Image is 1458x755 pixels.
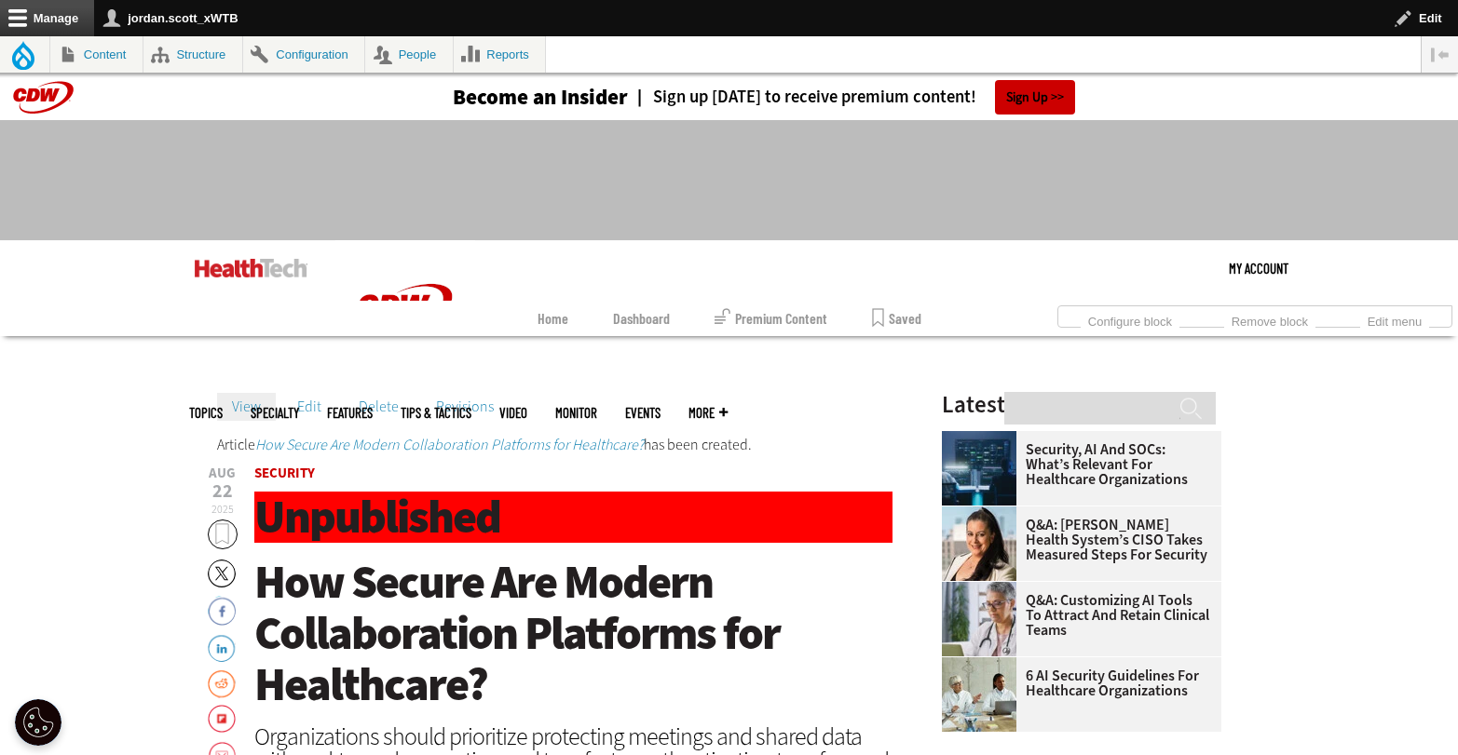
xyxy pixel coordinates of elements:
a: Dashboard [613,301,670,336]
img: security team in high-tech computer room [942,431,1016,506]
img: doctor on laptop [942,582,1016,656]
span: How Secure Are Modern Collaboration Platforms for Healthcare? [254,551,780,715]
a: Reports [454,36,546,73]
div: Status message [217,438,893,452]
span: Aug [208,466,238,480]
h3: Latest Articles [942,393,1221,416]
a: Remove block [1224,309,1315,330]
a: doctor on laptop [942,582,1026,597]
span: More [688,406,728,420]
a: Security [254,464,315,482]
a: Configure block [1081,309,1179,330]
a: Q&A: [PERSON_NAME] Health System’s CISO Takes Measured Steps for Security [942,518,1210,562]
a: Video [499,406,527,420]
img: Connie Barrera [942,506,1016,581]
a: How Secure Are Modern Collaboration Platforms for Healthcare? [255,435,644,454]
iframe: advertisement [390,139,1069,222]
a: My Account [1229,240,1288,296]
a: Configuration [243,36,364,73]
a: Connie Barrera [942,506,1026,521]
span: 22 [208,482,238,501]
a: Become an Insider [383,87,628,108]
a: Features [327,406,373,420]
a: Home [538,301,568,336]
a: Sign Up [995,80,1075,115]
a: Sign up [DATE] to receive premium content! [628,88,976,106]
img: Home [195,259,307,277]
a: Edit menu [1360,309,1429,330]
h1: Unpublished [254,492,893,543]
a: MonITor [555,406,597,420]
button: Open Preferences [15,699,61,746]
div: User menu [1229,240,1288,296]
span: Topics [189,406,223,420]
span: 2025 [211,502,234,517]
a: CDW [335,363,475,383]
span: Specialty [251,406,299,420]
a: security team in high-tech computer room [942,431,1026,446]
a: 6 AI Security Guidelines for Healthcare Organizations [942,668,1210,698]
a: Saved [872,301,921,336]
a: Tips & Tactics [401,406,471,420]
a: Security, AI and SOCs: What’s Relevant for Healthcare Organizations [942,442,1210,487]
a: Events [625,406,661,420]
img: Home [335,240,475,378]
img: Doctors meeting in the office [942,657,1016,732]
div: Cookie Settings [15,699,61,746]
a: Content [50,36,143,73]
a: Structure [143,36,242,73]
a: People [365,36,453,73]
button: Vertical orientation [1422,36,1458,73]
h3: Become an Insider [453,87,628,108]
a: Premium Content [715,301,827,336]
a: Doctors meeting in the office [942,657,1026,672]
a: Q&A: Customizing AI Tools To Attract and Retain Clinical Teams [942,593,1210,638]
